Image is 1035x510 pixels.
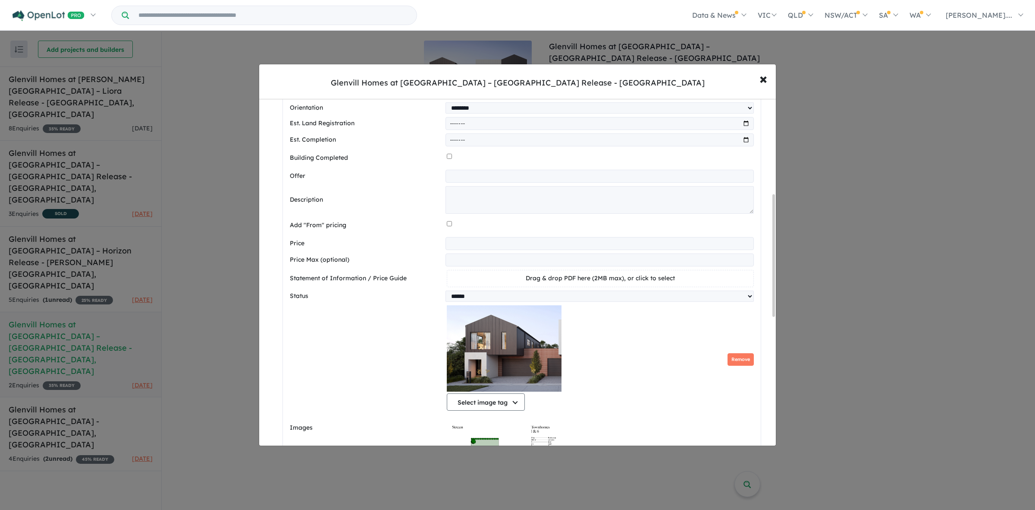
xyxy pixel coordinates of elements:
[290,238,442,249] label: Price
[290,423,443,433] label: Images
[447,305,562,392] img: Glenvill Homes at Rathdowne Estate – Holloway Release - Wollert - Lot 2539
[290,153,443,163] label: Building Completed
[946,11,1012,19] span: [PERSON_NAME]....
[290,291,442,301] label: Status
[290,171,442,181] label: Offer
[13,10,85,21] img: Openlot PRO Logo White
[290,255,442,265] label: Price Max (optional)
[331,77,705,89] div: Glenvill Homes at [GEOGRAPHIC_DATA] – [GEOGRAPHIC_DATA] Release - [GEOGRAPHIC_DATA]
[447,393,525,411] button: Select image tag
[447,421,562,507] img: Glenvill Homes at Rathdowne Estate – Holloway Release - Wollert - Lot 2539
[131,6,415,25] input: Try estate name, suburb, builder or developer
[290,195,442,205] label: Description
[290,103,442,113] label: Orientation
[759,69,767,88] span: ×
[526,274,675,282] span: Drag & drop PDF here (2MB max), or click to select
[290,220,443,231] label: Add "From" pricing
[290,273,443,284] label: Statement of Information / Price Guide
[290,135,442,145] label: Est. Completion
[728,353,754,366] button: Remove
[290,118,442,129] label: Est. Land Registration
